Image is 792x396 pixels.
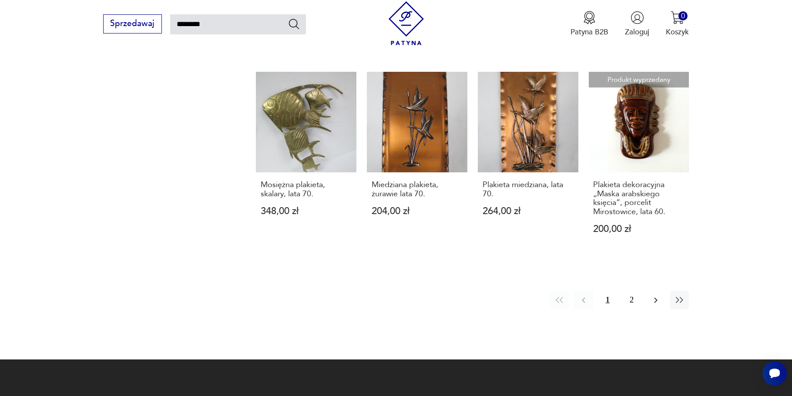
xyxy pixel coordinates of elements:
iframe: Smartsupp widget button [762,361,787,386]
button: Zaloguj [625,11,649,37]
button: 2 [622,291,641,309]
p: Zaloguj [625,27,649,37]
p: 264,00 zł [483,207,574,216]
button: 0Koszyk [666,11,689,37]
p: 200,00 zł [593,225,684,234]
img: Patyna - sklep z meblami i dekoracjami vintage [384,1,428,45]
h3: Miedziana plakieta, żurawie lata 70. [372,181,463,198]
a: Plakieta miedziana, lata 70.Plakieta miedziana, lata 70.264,00 zł [478,72,578,254]
h3: Plakieta dekoracyjna „Maska arabskiego księcia”, porcelit Mirostowice, lata 60. [593,181,684,216]
a: Mosiężna plakieta, skalary, lata 70.Mosiężna plakieta, skalary, lata 70.348,00 zł [256,72,356,254]
div: 0 [678,11,688,20]
img: Ikonka użytkownika [631,11,644,24]
p: Patyna B2B [571,27,608,37]
button: Patyna B2B [571,11,608,37]
img: Ikona koszyka [671,11,684,24]
p: Koszyk [666,27,689,37]
img: Ikona medalu [583,11,596,24]
a: Ikona medaluPatyna B2B [571,11,608,37]
a: Sprzedawaj [103,21,162,28]
p: 204,00 zł [372,207,463,216]
h3: Plakieta miedziana, lata 70. [483,181,574,198]
h3: Mosiężna plakieta, skalary, lata 70. [261,181,352,198]
p: 348,00 zł [261,207,352,216]
button: 1 [598,291,617,309]
a: Produkt wyprzedanyPlakieta dekoracyjna „Maska arabskiego księcia”, porcelit Mirostowice, lata 60.... [589,72,689,254]
a: Miedziana plakieta, żurawie lata 70.Miedziana plakieta, żurawie lata 70.204,00 zł [367,72,467,254]
button: Sprzedawaj [103,14,162,34]
button: Szukaj [288,17,300,30]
